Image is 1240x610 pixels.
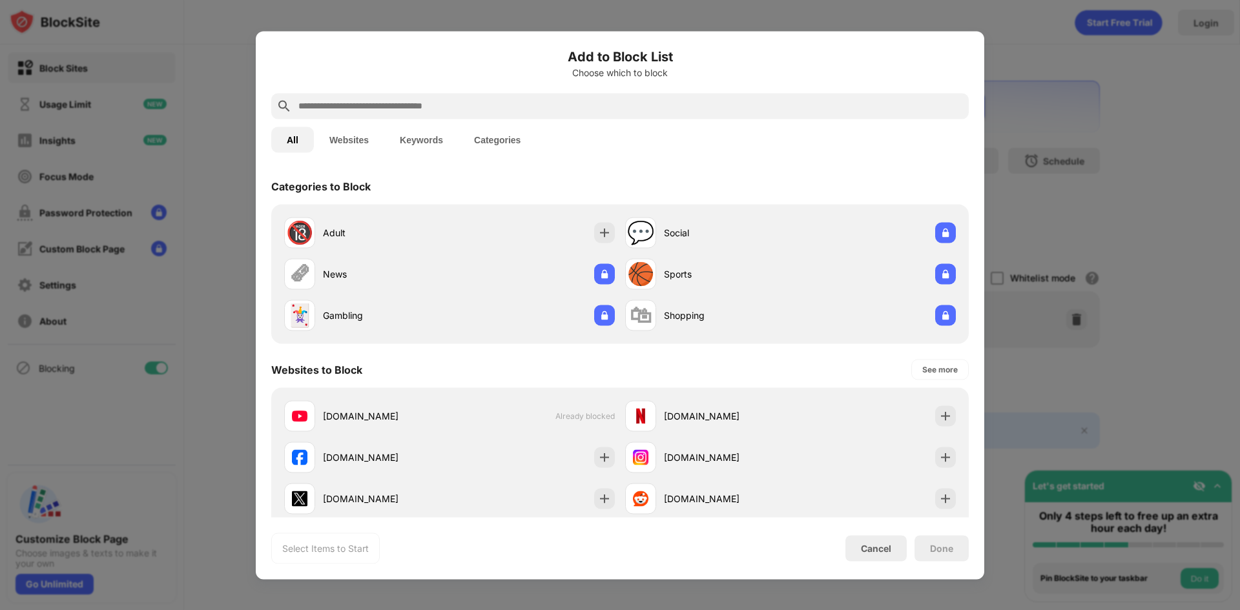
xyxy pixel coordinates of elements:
[664,226,790,239] div: Social
[930,543,953,553] div: Done
[271,127,314,152] button: All
[627,261,654,287] div: 🏀
[459,127,536,152] button: Categories
[314,127,384,152] button: Websites
[627,219,654,246] div: 💬
[323,309,449,322] div: Gambling
[286,302,313,329] div: 🃏
[323,409,449,423] div: [DOMAIN_NAME]
[630,302,652,329] div: 🛍
[271,46,969,66] h6: Add to Block List
[323,451,449,464] div: [DOMAIN_NAME]
[633,408,648,423] img: favicons
[292,408,307,423] img: favicons
[664,309,790,322] div: Shopping
[292,449,307,465] img: favicons
[271,363,362,376] div: Websites to Block
[323,492,449,505] div: [DOMAIN_NAME]
[282,542,369,554] div: Select Items to Start
[633,449,648,465] img: favicons
[664,492,790,505] div: [DOMAIN_NAME]
[664,409,790,423] div: [DOMAIN_NAME]
[664,451,790,464] div: [DOMAIN_NAME]
[271,179,371,192] div: Categories to Block
[276,98,292,114] img: search.svg
[633,491,648,506] img: favicons
[922,363,958,376] div: See more
[664,267,790,281] div: Sports
[271,67,969,77] div: Choose which to block
[286,219,313,246] div: 🔞
[323,267,449,281] div: News
[323,226,449,239] div: Adult
[555,411,615,421] span: Already blocked
[289,261,311,287] div: 🗞
[292,491,307,506] img: favicons
[861,543,891,554] div: Cancel
[384,127,459,152] button: Keywords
